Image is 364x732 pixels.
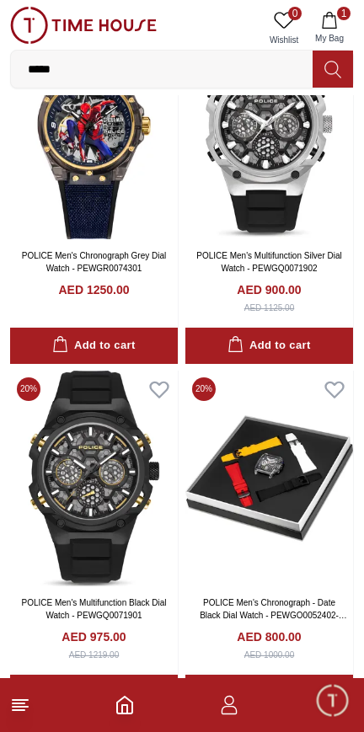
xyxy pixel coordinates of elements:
div: Add to cart [52,336,135,355]
a: POLICE Men's Chronograph - Date Black Dial Watch - PEWGO0052402-SET [200,598,347,633]
span: 20 % [17,377,40,401]
span: 20 % [192,377,216,401]
a: POLICE Men's Chronograph Grey Dial Watch - PEWGR0074301 [22,251,166,273]
img: POLICE Men's Chronograph - Date Black Dial Watch - PEWGO0052402-SET [185,371,353,586]
div: AED 1219.00 [69,649,120,661]
a: 0Wishlist [263,7,305,50]
button: 1My Bag [305,7,354,50]
img: POLICE Men's Chronograph Grey Dial Watch - PEWGR0074301 [10,24,178,239]
img: POLICE Men's Multifunction Silver Dial Watch - PEWGQ0071902 [185,24,353,239]
h4: AED 975.00 [62,628,126,645]
div: Chat Widget [314,682,351,719]
a: POLICE Men's Multifunction Black Dial Watch - PEWGQ0071901 [22,598,167,620]
div: AED 1000.00 [244,649,295,661]
img: ... [10,7,157,44]
span: 1 [337,7,351,20]
span: Wishlist [263,34,305,46]
div: AED 1125.00 [244,302,295,314]
span: My Bag [308,32,351,45]
button: Add to cart [10,675,178,711]
a: Home [115,695,135,715]
span: 0 [288,7,302,20]
img: POLICE Men's Multifunction Black Dial Watch - PEWGQ0071901 [10,371,178,586]
a: POLICE Men's Multifunction Silver Dial Watch - PEWGQ0071902 [196,251,342,273]
button: Add to cart [185,675,353,711]
button: Add to cart [10,328,178,364]
div: Add to cart [227,336,310,355]
h4: AED 1250.00 [58,281,129,298]
h4: AED 800.00 [237,628,301,645]
h4: AED 900.00 [237,281,301,298]
button: Add to cart [185,328,353,364]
